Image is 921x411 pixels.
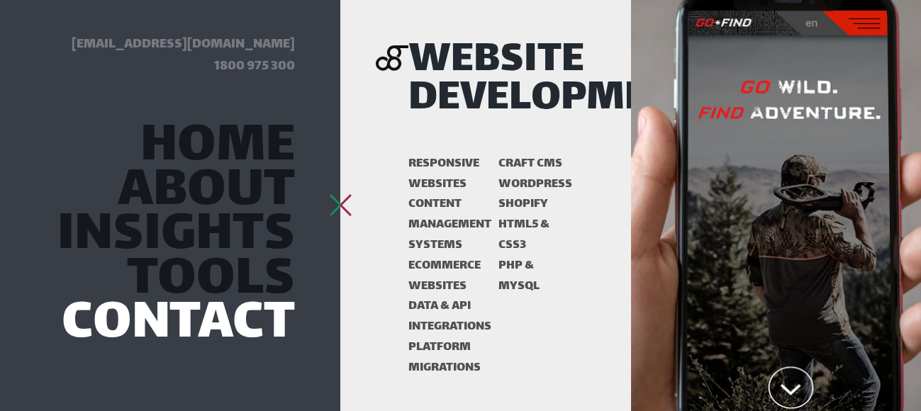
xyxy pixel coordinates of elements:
[498,215,563,256] li: HTML5 & CSS3
[408,194,498,255] li: Content Management Systems
[214,55,295,78] a: 1800 975 300
[408,43,563,120] h2: Website Development
[408,256,498,297] li: eCommerce Websites
[62,306,295,344] a: Contact
[127,262,295,300] a: Tools
[72,33,295,56] a: [EMAIL_ADDRESS][DOMAIN_NAME]
[498,154,563,174] li: Craft CMS
[408,337,498,378] li: Platform Migrations
[118,174,295,212] a: About
[376,45,408,152] img: Blackgate
[498,194,563,215] li: Shopify
[140,129,295,167] a: Home
[408,154,498,195] li: Responsive Websites
[57,218,295,256] a: Insights
[408,296,498,337] li: Data & API Integrations
[498,256,563,297] li: PHP & MySQL
[498,174,563,195] li: WordPress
